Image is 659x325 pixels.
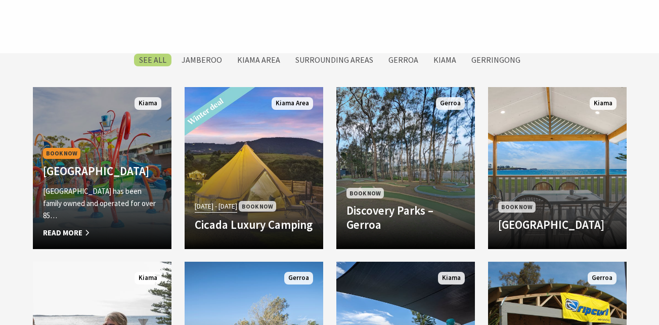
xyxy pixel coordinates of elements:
[290,54,378,66] label: Surrounding Areas
[195,218,313,232] h4: Cicada Luxury Camping
[33,87,171,249] a: Book Now [GEOGRAPHIC_DATA] [GEOGRAPHIC_DATA] has been family owned and operated for over 85… Read...
[590,97,617,110] span: Kiama
[284,272,313,285] span: Gerroa
[436,97,465,110] span: Gerroa
[438,272,465,285] span: Kiama
[43,148,80,158] span: Book Now
[43,164,161,178] h4: [GEOGRAPHIC_DATA]
[498,218,617,232] h4: [GEOGRAPHIC_DATA]
[43,227,161,239] span: Read More
[134,54,171,66] label: SEE All
[43,185,161,222] p: [GEOGRAPHIC_DATA] has been family owned and operated for over 85…
[336,87,475,249] a: Book Now Discovery Parks – Gerroa Gerroa
[428,54,461,66] label: Kiama
[135,97,161,110] span: Kiama
[498,201,536,212] span: Book Now
[383,54,423,66] label: Gerroa
[488,87,627,249] a: Book Now [GEOGRAPHIC_DATA] Kiama
[185,87,323,249] a: Another Image Used [DATE] - [DATE] Book Now Cicada Luxury Camping Kiama Area
[135,272,161,285] span: Kiama
[466,54,525,66] label: Gerringong
[239,201,276,212] span: Book Now
[177,54,227,66] label: Jamberoo
[232,54,285,66] label: Kiama Area
[272,97,313,110] span: Kiama Area
[588,272,617,285] span: Gerroa
[195,200,237,212] span: [DATE] - [DATE]
[346,188,384,198] span: Book Now
[346,204,465,231] h4: Discovery Parks – Gerroa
